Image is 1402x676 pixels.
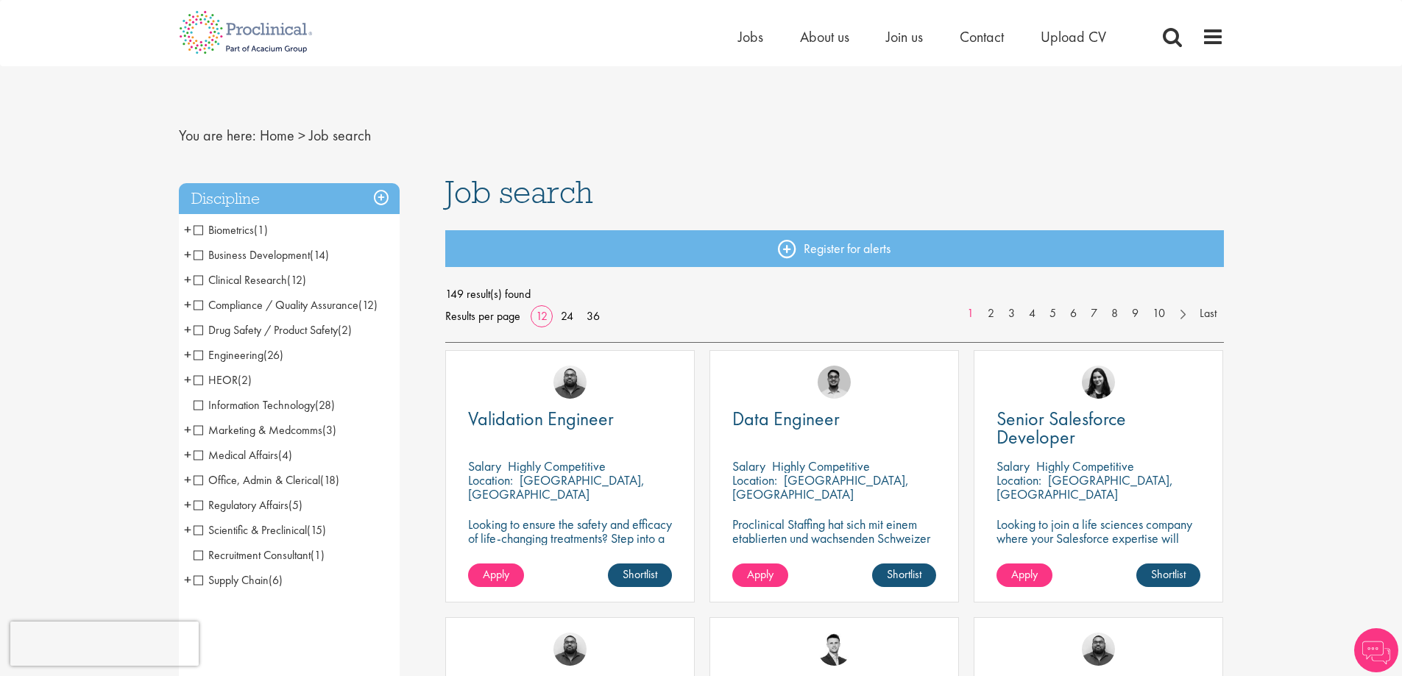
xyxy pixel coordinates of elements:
span: (2) [338,322,352,338]
span: Engineering [194,347,263,363]
a: Ashley Bennett [1082,633,1115,666]
a: 10 [1145,305,1172,322]
p: [GEOGRAPHIC_DATA], [GEOGRAPHIC_DATA] [468,472,645,502]
span: Business Development [194,247,329,263]
span: Apply [747,566,773,582]
span: (28) [315,397,335,413]
span: Location: [468,472,513,488]
span: (2) [238,372,252,388]
img: Ashley Bennett [553,366,587,399]
span: (6) [269,572,283,588]
span: Location: [996,472,1041,488]
span: 149 result(s) found [445,283,1224,305]
span: + [184,243,191,266]
a: Senior Salesforce Developer [996,410,1200,446]
span: Regulatory Affairs [194,497,288,513]
span: Marketing & Medcomms [194,422,322,438]
span: (4) [278,447,292,463]
span: Information Technology [194,397,335,413]
a: Shortlist [608,563,672,587]
a: 8 [1104,305,1125,322]
span: + [184,469,191,491]
span: (1) [254,222,268,238]
span: You are here: [179,126,256,145]
span: Scientific & Preclinical [194,522,307,538]
a: 24 [556,308,578,324]
span: Medical Affairs [194,447,292,463]
span: Results per page [445,305,520,327]
span: Salary [996,458,1030,474]
span: Location: [732,472,777,488]
p: Highly Competitive [772,458,870,474]
a: Apply [468,563,524,587]
span: (5) [288,497,302,513]
span: Contact [960,27,1004,46]
img: Chatbot [1354,628,1398,672]
p: [GEOGRAPHIC_DATA], [GEOGRAPHIC_DATA] [732,472,909,502]
span: + [184,494,191,516]
a: Join us [886,27,923,46]
a: Jobs [738,27,763,46]
span: HEOR [194,372,238,388]
span: Regulatory Affairs [194,497,302,513]
span: Apply [1011,566,1038,582]
span: Validation Engineer [468,406,614,431]
span: (26) [263,347,283,363]
span: + [184,268,191,291]
span: Compliance / Quality Assurance [194,297,358,313]
span: Drug Safety / Product Safety [194,322,338,338]
span: (15) [307,522,326,538]
a: Apply [732,563,788,587]
span: + [184,293,191,316]
a: Last [1192,305,1224,322]
span: + [184,444,191,466]
span: HEOR [194,372,252,388]
a: Upload CV [1041,27,1106,46]
span: Supply Chain [194,572,269,588]
a: 7 [1083,305,1105,322]
span: Job search [309,126,371,145]
a: 12 [531,308,553,324]
a: 9 [1125,305,1146,322]
span: Drug Safety / Product Safety [194,322,352,338]
span: (12) [287,272,306,288]
img: Timothy Deschamps [818,366,851,399]
a: Shortlist [872,563,936,587]
a: 5 [1042,305,1063,322]
a: Ashley Bennett [553,633,587,666]
span: Biometrics [194,222,268,238]
a: Shortlist [1136,563,1200,587]
span: Recruitment Consultant [194,547,325,563]
span: Apply [483,566,509,582]
p: Looking to join a life sciences company where your Salesforce expertise will accelerate breakthro... [996,517,1200,587]
img: Indre Stankeviciute [1082,366,1115,399]
span: + [184,319,191,341]
span: Office, Admin & Clerical [194,472,320,488]
a: About us [800,27,849,46]
span: Business Development [194,247,310,263]
span: Medical Affairs [194,447,278,463]
a: 3 [1001,305,1022,322]
span: Engineering [194,347,283,363]
a: 2 [980,305,1002,322]
p: [GEOGRAPHIC_DATA], [GEOGRAPHIC_DATA] [996,472,1173,502]
p: Highly Competitive [1036,458,1134,474]
span: + [184,419,191,441]
a: Validation Engineer [468,410,672,428]
span: (3) [322,422,336,438]
img: Joshua Godden [818,633,851,666]
span: Salary [732,458,765,474]
span: (18) [320,472,339,488]
span: Clinical Research [194,272,306,288]
span: Biometrics [194,222,254,238]
h3: Discipline [179,183,400,215]
span: Supply Chain [194,572,283,588]
a: Apply [996,563,1052,587]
